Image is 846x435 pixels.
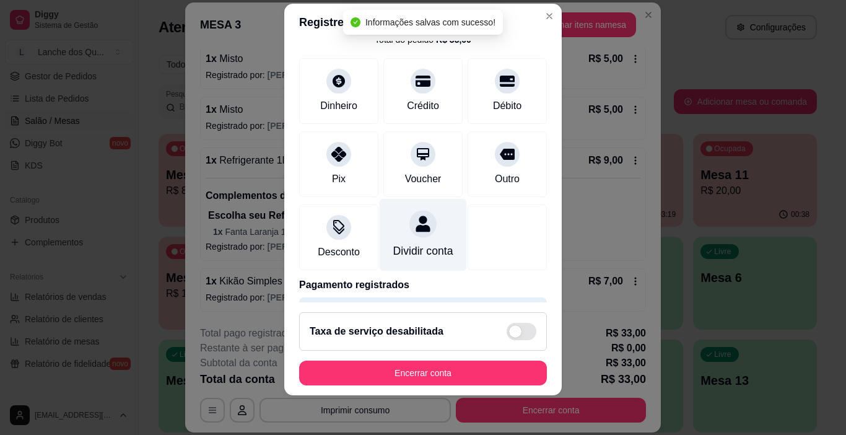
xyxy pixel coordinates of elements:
div: Crédito [407,99,439,113]
button: Close [539,6,559,26]
span: Informações salvas com sucesso! [365,17,495,27]
div: Dinheiro [320,99,357,113]
h2: Taxa de serviço desabilitada [310,324,443,339]
div: Voucher [405,172,442,187]
header: Registre o pagamento do pedido [284,4,562,41]
div: Débito [493,99,521,113]
div: Pix [332,172,346,187]
p: Pagamento registrados [299,278,547,292]
div: Outro [495,172,520,187]
div: Dividir conta [393,243,453,259]
div: Desconto [318,245,360,260]
span: check-circle [351,17,360,27]
button: Encerrar conta [299,361,547,385]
